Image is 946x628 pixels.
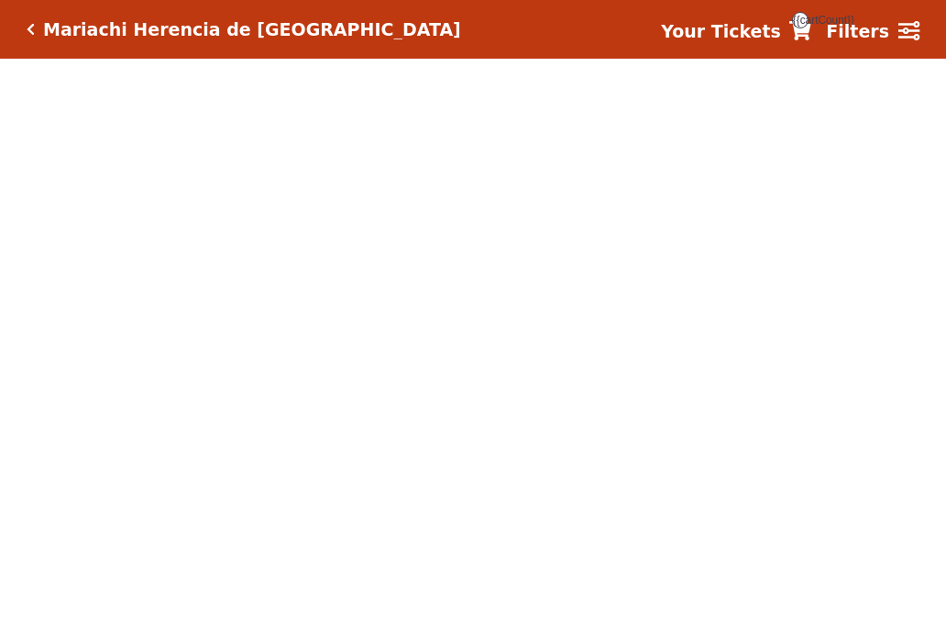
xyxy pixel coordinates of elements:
[826,18,919,45] a: Filters
[661,21,781,41] strong: Your Tickets
[27,23,35,36] a: Click here to go back to filters
[792,12,808,28] span: {{cartCount}}
[43,19,461,40] h5: Mariachi Herencia de [GEOGRAPHIC_DATA]
[826,21,889,41] strong: Filters
[661,18,811,45] a: Your Tickets {{cartCount}}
